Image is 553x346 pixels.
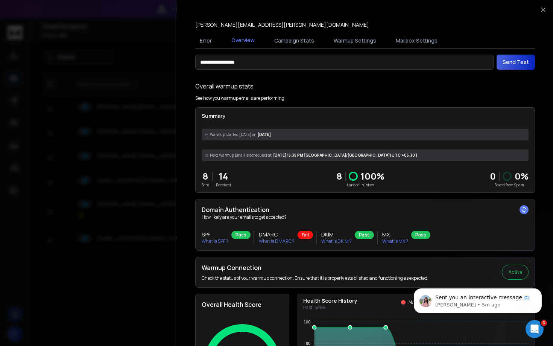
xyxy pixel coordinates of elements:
[411,231,430,239] div: Pass
[329,32,381,49] button: Warmup Settings
[202,275,428,281] p: Check the status of your warmup connection. Ensure that it is properly established and functionin...
[259,238,295,244] p: What is DMARC ?
[195,82,254,91] h1: Overall warmup stats
[216,182,231,188] p: Received
[195,95,284,101] p: See how you warmup emails are performing
[541,320,547,326] span: 1
[490,182,529,188] p: Saved from Spam
[497,55,535,70] button: Send Test
[361,170,384,182] p: 100 %
[321,238,352,244] p: What is DKIM ?
[355,231,374,239] div: Pass
[382,238,408,244] p: What is MX ?
[202,263,428,272] h2: Warmup Connection
[304,320,310,324] tspan: 100
[270,32,319,49] button: Campaign Stats
[303,297,357,305] p: Health Score History
[321,231,352,238] h3: DKIM
[382,231,408,238] h3: MX
[515,170,529,182] p: 0 %
[202,149,529,161] div: [DATE] 15:35 PM [GEOGRAPHIC_DATA]/[GEOGRAPHIC_DATA] (UTC +05:30 )
[231,231,251,239] div: Pass
[337,170,342,182] p: 8
[227,32,259,49] button: Overview
[202,112,529,120] p: Summary
[490,170,496,182] strong: 0
[403,273,553,326] iframe: Intercom notifications message
[210,132,256,137] span: Warmup started [DATE] on
[202,129,529,140] div: [DATE]
[306,341,310,346] tspan: 80
[202,214,529,220] p: How likely are your emails to get accepted?
[195,32,216,49] button: Error
[202,170,209,182] p: 8
[337,182,384,188] p: Landed in Inbox
[259,231,295,238] h3: DMARC
[195,21,369,29] p: [PERSON_NAME][EMAIL_ADDRESS][PERSON_NAME][DOMAIN_NAME]
[202,182,209,188] p: Sent
[202,231,228,238] h3: SPF
[391,32,442,49] button: Mailbox Settings
[526,320,544,338] iframe: Intercom live chat
[202,238,228,244] p: What is SPF ?
[216,170,231,182] p: 14
[298,231,313,239] div: Fail
[303,305,357,311] p: Past 1 week
[202,205,529,214] h2: Domain Authentication
[210,152,272,158] span: Next Warmup Email is scheduled at
[502,265,529,280] button: Active
[202,300,283,309] h2: Overall Health Score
